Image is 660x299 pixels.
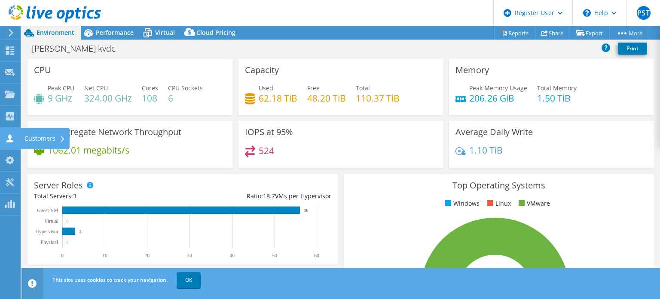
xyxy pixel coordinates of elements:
[34,127,181,137] h3: Peak Aggregate Network Throughput
[304,208,309,213] text: 56
[168,84,203,92] span: CPU Sockets
[79,229,82,234] text: 3
[40,239,58,245] text: Physical
[469,145,503,155] h4: 1.10 TiB
[155,28,175,37] span: Virtual
[443,199,480,208] li: Windows
[583,9,591,17] svg: \n
[356,93,400,103] h4: 110.37 TiB
[356,84,370,92] span: Total
[245,127,293,137] h3: IOPS at 95%
[537,93,577,103] h4: 1.50 TiB
[142,93,158,103] h4: 108
[485,199,511,208] li: Linux
[61,253,64,259] text: 0
[48,84,74,92] span: Peak CPU
[37,28,74,37] span: Environment
[307,93,346,103] h4: 48.20 TiB
[183,191,331,201] div: Ratio: VMs per Hypervisor
[196,28,235,37] span: Cloud Pricing
[516,199,550,208] li: VMware
[263,192,275,200] span: 18.7
[48,145,129,155] h4: 1062.01 megabits/s
[307,84,320,92] span: Free
[37,207,58,213] text: Guest VM
[144,253,150,259] text: 20
[350,181,648,190] h3: Top Operating Systems
[34,191,183,201] div: Total Servers:
[570,26,610,40] a: Export
[28,44,129,53] h1: [PERSON_NAME] kvdc
[469,84,527,92] span: Peak Memory Usage
[259,146,274,155] h4: 524
[84,84,108,92] span: Net CPU
[73,192,76,200] span: 3
[314,253,319,259] text: 60
[469,93,527,103] h4: 206.26 GiB
[142,84,158,92] span: Cores
[34,65,51,75] h3: CPU
[168,93,203,103] h4: 6
[96,28,134,37] span: Performance
[259,93,297,103] h4: 62.18 TiB
[187,253,192,259] text: 30
[44,218,59,224] text: Virtual
[84,93,132,103] h4: 324.00 GHz
[102,253,107,259] text: 10
[34,181,83,190] h3: Server Roles
[48,93,74,103] h4: 9 GHz
[618,43,647,55] a: Print
[67,219,69,223] text: 0
[609,26,649,40] a: More
[67,240,69,244] text: 0
[537,84,577,92] span: Total Memory
[52,276,168,284] span: This site uses cookies to track your navigation.
[535,26,570,40] a: Share
[245,65,279,75] h3: Capacity
[455,65,489,75] h3: Memory
[637,6,651,20] span: PST
[272,253,277,259] text: 50
[20,128,70,149] div: Customers
[494,26,535,40] a: Reports
[35,228,58,234] text: Hypervisor
[229,253,235,259] text: 40
[455,127,533,137] h3: Average Daily Write
[177,272,201,288] a: OK
[259,84,273,92] span: Used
